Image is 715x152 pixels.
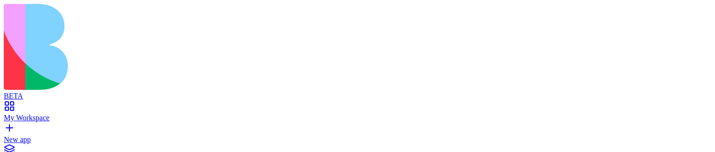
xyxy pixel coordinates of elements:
[4,105,711,122] a: My Workspace
[4,114,711,122] div: My Workspace
[4,127,711,144] a: New app
[4,92,711,100] div: BETA
[4,83,711,100] a: BETA
[4,4,384,90] img: logo
[4,135,711,144] div: New app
